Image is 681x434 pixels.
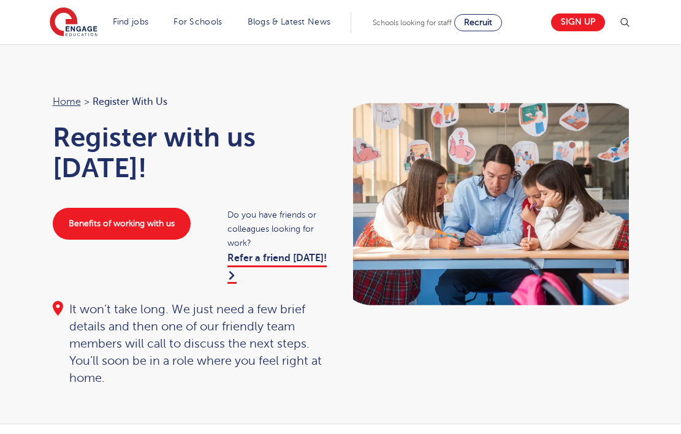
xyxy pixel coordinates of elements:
a: Home [53,96,81,107]
span: > [84,96,89,107]
a: Benefits of working with us [53,208,191,240]
span: Register with us [93,94,167,110]
nav: breadcrumb [53,94,329,110]
a: Find jobs [113,17,149,26]
div: It won’t take long. We just need a few brief details and then one of our friendly team members wi... [53,301,329,387]
a: Refer a friend [DATE]! [227,253,327,283]
a: Blogs & Latest News [248,17,331,26]
span: Recruit [464,18,492,27]
span: Schools looking for staff [373,18,452,27]
span: Do you have friends or colleagues looking for work? [227,208,328,250]
a: Recruit [454,14,502,31]
h1: Register with us [DATE]! [53,122,329,183]
a: For Schools [173,17,222,26]
img: Engage Education [50,7,97,38]
a: Sign up [551,13,605,31]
